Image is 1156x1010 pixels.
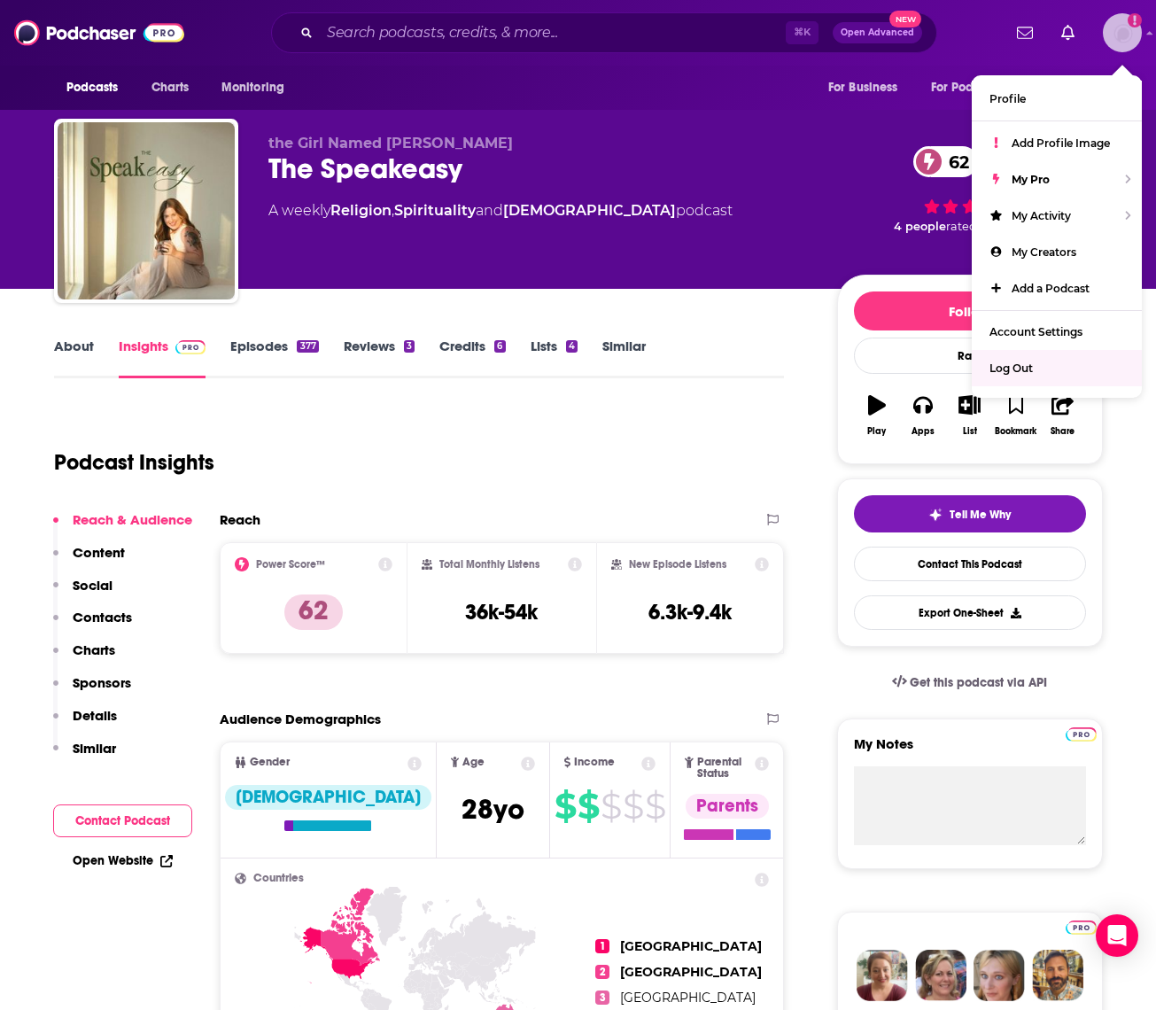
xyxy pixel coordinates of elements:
p: Social [73,577,112,594]
span: the Girl Named [PERSON_NAME] [268,135,513,151]
div: Play [867,426,886,437]
button: Sponsors [53,674,131,707]
a: Profile [972,81,1142,117]
a: [DEMOGRAPHIC_DATA] [503,202,676,219]
span: [GEOGRAPHIC_DATA] [620,964,762,980]
a: Contact This Podcast [854,547,1086,581]
span: ⌘ K [786,21,819,44]
a: Add Profile Image [972,125,1142,161]
h2: Total Monthly Listens [439,558,539,571]
a: Episodes377 [230,338,318,378]
button: Content [53,544,125,577]
span: My Creators [1012,245,1076,259]
span: Account Settings [989,325,1082,338]
div: A weekly podcast [268,200,733,221]
span: Add a Podcast [1012,282,1090,295]
img: Jules Profile [974,950,1025,1001]
span: Profile [989,92,1026,105]
button: open menu [816,71,920,105]
button: Apps [900,384,946,447]
h2: New Episode Listens [629,558,726,571]
button: Social [53,577,112,610]
a: Reviews3 [344,338,415,378]
img: The Speakeasy [58,122,235,299]
div: Parents [686,794,769,819]
div: Bookmark [995,426,1036,437]
span: Monitoring [221,75,284,100]
a: Spirituality [394,202,476,219]
a: Pro website [1066,725,1097,742]
a: Podchaser - Follow, Share and Rate Podcasts [14,16,184,50]
div: 377 [297,340,318,353]
button: Show profile menu [1103,13,1142,52]
button: Charts [53,641,115,674]
div: Share [1051,426,1075,437]
div: Open Intercom Messenger [1096,914,1138,957]
svg: Add a profile image [1128,13,1142,27]
span: 1 [595,939,609,953]
div: 3 [404,340,415,353]
a: Show notifications dropdown [1010,18,1040,48]
a: Open Website [73,853,173,868]
span: 2 [595,965,609,979]
span: Countries [253,873,304,884]
button: Similar [53,740,116,773]
input: Search podcasts, credits, & more... [320,19,786,47]
p: Details [73,707,117,724]
p: Contacts [73,609,132,625]
img: Podchaser Pro [1066,727,1097,742]
span: and [476,202,503,219]
a: My Creators [972,234,1142,270]
img: Podchaser Pro [1066,921,1097,935]
button: Reach & Audience [53,511,192,544]
p: Similar [73,740,116,757]
span: Add Profile Image [1012,136,1110,150]
span: rated this podcast [946,220,1049,233]
span: $ [601,792,621,820]
h2: Audience Demographics [220,711,381,727]
button: Open AdvancedNew [833,22,922,43]
span: Get this podcast via API [910,675,1047,690]
div: 6 [494,340,505,353]
p: 62 [284,594,343,630]
button: open menu [209,71,307,105]
img: Jon Profile [1032,950,1083,1001]
span: [GEOGRAPHIC_DATA] [620,938,762,954]
h3: 6.3k-9.4k [648,599,732,625]
label: My Notes [854,735,1086,766]
a: About [54,338,94,378]
img: User Profile [1103,13,1142,52]
div: Rate [854,338,1086,374]
span: $ [623,792,643,820]
span: [GEOGRAPHIC_DATA] [620,990,756,1006]
img: Sydney Profile [857,950,908,1001]
span: Charts [151,75,190,100]
a: Religion [330,202,392,219]
a: 62 [913,146,978,177]
a: Credits6 [439,338,505,378]
button: Export One-Sheet [854,595,1086,630]
span: Age [462,757,485,768]
h2: Reach [220,511,260,528]
div: 62 4 peoplerated this podcast [837,135,1103,245]
button: Contact Podcast [53,804,192,837]
span: $ [645,792,665,820]
div: [DEMOGRAPHIC_DATA] [225,785,431,810]
span: Open Advanced [841,28,914,37]
a: Pro website [1066,918,1097,935]
span: 28 yo [462,792,524,827]
button: Share [1039,384,1085,447]
button: Follow [854,291,1086,330]
a: Charts [140,71,200,105]
span: For Business [828,75,898,100]
button: List [946,384,992,447]
button: open menu [919,71,1042,105]
img: Barbara Profile [915,950,966,1001]
button: Play [854,384,900,447]
span: $ [555,792,576,820]
img: tell me why sparkle [928,508,943,522]
span: For Podcasters [931,75,1016,100]
span: Parental Status [697,757,752,780]
a: Similar [602,338,646,378]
